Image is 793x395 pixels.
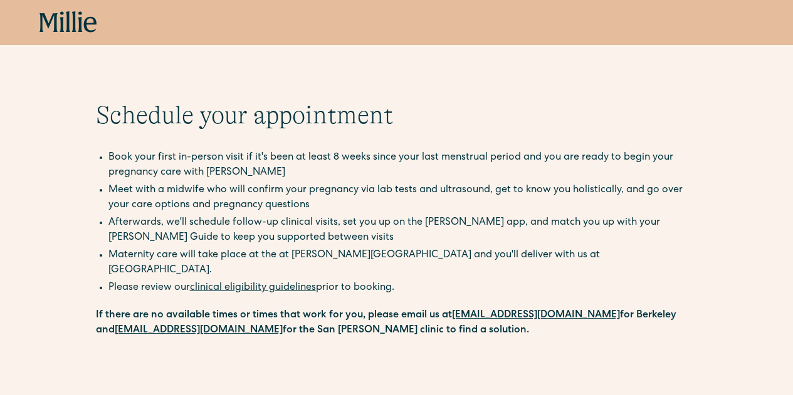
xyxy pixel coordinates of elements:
strong: If there are no available times or times that work for you, please email us at [96,310,452,321]
a: [EMAIL_ADDRESS][DOMAIN_NAME] [115,326,283,336]
li: Book your first in-person visit if it's been at least 8 weeks since your last menstrual period an... [108,150,698,180]
a: clinical eligibility guidelines [190,283,316,293]
li: Afterwards, we'll schedule follow-up clinical visits, set you up on the [PERSON_NAME] app, and ma... [108,215,698,245]
h1: Schedule your appointment [96,100,698,130]
li: Meet with a midwife who will confirm your pregnancy via lab tests and ultrasound, get to know you... [108,183,698,213]
li: Maternity care will take place at the at [PERSON_NAME][GEOGRAPHIC_DATA] and you'll deliver with u... [108,248,698,278]
strong: for the San [PERSON_NAME] clinic to find a solution. [283,326,529,336]
li: Please review our prior to booking. [108,280,698,295]
a: [EMAIL_ADDRESS][DOMAIN_NAME] [452,310,620,321]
